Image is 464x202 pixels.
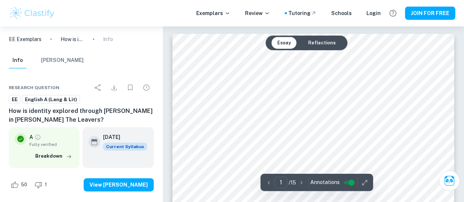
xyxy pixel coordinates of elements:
[405,7,455,20] button: JOIN FOR FREE
[91,80,105,95] div: Share
[103,143,147,151] span: Current Syllabus
[107,80,121,95] div: Download
[302,37,341,49] button: Reflections
[9,95,21,104] a: EE
[61,35,84,43] p: How is identity explored through [PERSON_NAME] in [PERSON_NAME] The Leavers?
[29,133,33,141] p: A
[103,133,141,141] h6: [DATE]
[103,35,113,43] p: Info
[9,84,59,91] span: Research question
[387,7,399,19] button: Help and Feedback
[366,9,381,17] a: Login
[245,9,270,17] p: Review
[34,134,41,140] a: Grade fully verified
[33,151,74,162] button: Breakdown
[41,181,51,188] span: 1
[331,9,352,17] a: Schools
[9,96,20,103] span: EE
[9,179,31,191] div: Like
[123,80,138,95] div: Bookmark
[9,107,154,124] h6: How is identity explored through [PERSON_NAME] in [PERSON_NAME] The Leavers?
[271,37,297,49] button: Essay
[103,143,147,151] div: This exemplar is based on the current syllabus. Feel free to refer to it for inspiration/ideas wh...
[84,178,154,191] button: View [PERSON_NAME]
[9,6,55,21] img: Clastify logo
[22,96,80,103] span: English A (Lang & Lit)
[310,179,340,186] span: Annotations
[22,95,80,104] a: English A (Lang & Lit)
[289,179,296,187] p: / 15
[196,9,230,17] p: Exemplars
[439,170,460,191] button: Ask Clai
[17,181,31,188] span: 50
[29,141,74,148] span: Fully verified
[41,52,84,69] button: [PERSON_NAME]
[33,179,51,191] div: Dislike
[9,35,41,43] a: EE Exemplars
[9,52,26,69] button: Info
[139,80,154,95] div: Report issue
[288,9,317,17] a: Tutoring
